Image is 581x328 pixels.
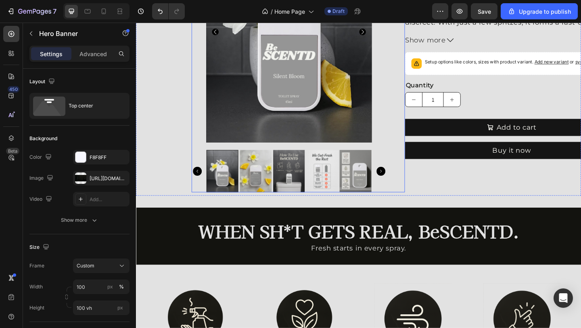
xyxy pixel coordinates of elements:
div: px [107,283,113,290]
div: [URL][DOMAIN_NAME] [90,175,127,182]
input: quantity [311,76,334,91]
div: Add... [90,196,127,203]
button: 7 [3,3,60,19]
div: Size [29,242,51,253]
button: px [117,282,126,292]
button: Buy it now [293,130,525,148]
button: Carousel Next Arrow [261,157,271,166]
p: Hero Banner [39,29,108,38]
div: Upgrade to publish [508,7,571,16]
span: Custom [77,262,94,269]
span: sync data [478,40,500,46]
p: Setup options like colors, sizes with product variant. [314,39,500,47]
label: Frame [29,262,44,269]
span: Add new variant [433,40,470,46]
div: Top center [69,97,118,115]
button: Upgrade to publish [501,3,578,19]
div: Buy it now [388,135,430,143]
div: Color [29,152,53,163]
div: Show more [61,216,98,224]
div: F8F8FF [90,154,127,161]
button: increment [334,76,353,91]
p: 7 [53,6,56,16]
button: Custom [73,259,130,273]
div: Image [29,173,55,184]
button: Show more [29,213,130,227]
iframe: Design area [136,23,581,328]
p: Advanced [79,50,107,58]
span: / [271,7,273,16]
button: Save [471,3,497,19]
label: Width [29,283,43,290]
div: Undo/Redo [152,3,185,19]
label: Height [29,304,44,311]
div: Video [29,194,54,205]
div: % [119,283,124,290]
span: Show more [293,13,336,25]
span: Draft [332,8,345,15]
div: Background [29,135,57,142]
p: Quantity [293,64,524,72]
input: px [73,301,130,315]
div: 450 [8,86,19,93]
span: Home Page [274,7,305,16]
button: Show more [293,13,525,25]
div: Add to cart [392,109,436,118]
p: Fresh starts in every spray. [1,241,483,250]
button: Add to cart [293,105,525,123]
span: or [470,40,500,46]
div: Beta [6,148,19,154]
div: Open Intercom Messenger [554,288,573,308]
button: decrement [293,76,311,91]
span: px [117,305,123,311]
input: px% [73,280,130,294]
p: Settings [40,50,63,58]
span: Save [478,8,491,15]
button: % [105,282,115,292]
div: Layout [29,76,56,87]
